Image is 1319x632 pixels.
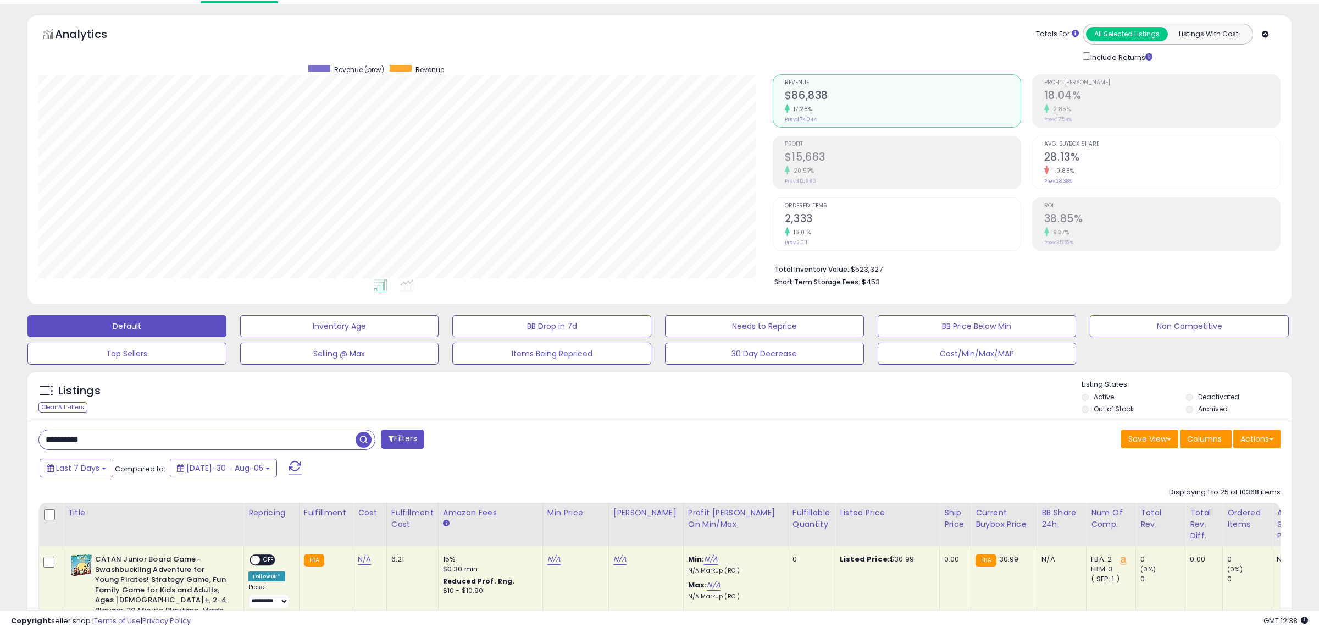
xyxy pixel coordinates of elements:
b: Short Term Storage Fees: [774,277,860,287]
div: $10 - $10.90 [443,586,534,596]
span: Revenue (prev) [334,65,384,74]
small: Prev: 28.38% [1044,178,1072,184]
div: Displaying 1 to 25 of 10368 items [1169,487,1281,498]
div: Clear All Filters [38,402,87,413]
label: Deactivated [1198,392,1239,402]
div: Totals For [1036,29,1079,40]
small: (0%) [1140,565,1156,574]
small: Prev: 17.54% [1044,116,1072,123]
div: Fulfillable Quantity [792,507,830,530]
h2: 2,333 [785,212,1021,227]
button: Columns [1180,430,1232,448]
button: Save View [1121,430,1178,448]
p: N/A Markup (ROI) [688,593,779,601]
a: N/A [613,554,627,565]
div: Ship Price [944,507,966,530]
small: Prev: 2,011 [785,239,807,246]
button: Default [27,315,226,337]
button: BB Price Below Min [878,315,1077,337]
div: 15% [443,554,534,564]
span: Profit [PERSON_NAME] [1044,80,1280,86]
label: Active [1094,392,1114,402]
h5: Listings [58,383,101,399]
div: Listed Price [840,507,935,519]
a: N/A [358,554,371,565]
span: 30.99 [999,554,1019,564]
div: FBA: 2 [1091,554,1127,564]
h2: $15,663 [785,151,1021,166]
span: Ordered Items [785,203,1021,209]
a: Privacy Policy [142,615,191,626]
div: Amazon Fees [443,507,538,519]
p: Listing States: [1082,380,1292,390]
span: OFF [260,556,278,565]
span: Compared to: [115,464,165,474]
button: Inventory Age [240,315,439,337]
button: Non Competitive [1090,315,1289,337]
button: Listings With Cost [1167,27,1249,41]
span: Last 7 Days [56,463,99,474]
span: Revenue [785,80,1021,86]
b: Max: [688,580,707,590]
strong: Copyright [11,615,51,626]
th: The percentage added to the cost of goods (COGS) that forms the calculator for Min & Max prices. [683,503,788,546]
div: Total Rev. Diff. [1190,507,1218,542]
small: 2.85% [1049,105,1071,113]
button: Items Being Repriced [452,343,651,365]
div: BB Share 24h. [1041,507,1082,530]
div: Fulfillment Cost [391,507,434,530]
b: Listed Price: [840,554,890,564]
div: Avg Selling Price [1277,507,1317,542]
div: Profit [PERSON_NAME] on Min/Max [688,507,783,530]
small: 16.01% [790,228,811,237]
button: Selling @ Max [240,343,439,365]
button: Filters [381,430,424,449]
div: Fulfillment [304,507,348,519]
div: Preset: [248,584,291,608]
div: 6.21 [391,554,430,564]
h5: Analytics [55,26,129,45]
div: Repricing [248,507,295,519]
h2: 18.04% [1044,89,1280,104]
label: Out of Stock [1094,404,1134,414]
div: Ordered Items [1227,507,1267,530]
div: FBM: 3 [1091,564,1127,574]
button: BB Drop in 7d [452,315,651,337]
div: N/A [1277,554,1313,564]
b: Reduced Prof. Rng. [443,576,515,586]
a: N/A [707,580,720,591]
div: Current Buybox Price [976,507,1032,530]
button: Actions [1233,430,1281,448]
small: 9.37% [1049,228,1069,237]
small: Amazon Fees. [443,519,450,529]
div: Include Returns [1074,50,1165,63]
span: [DATE]-30 - Aug-05 [186,463,263,474]
span: Revenue [415,65,444,74]
span: Avg. Buybox Share [1044,141,1280,147]
small: Prev: 35.52% [1044,239,1073,246]
span: 2025-08-14 12:38 GMT [1263,615,1308,626]
button: 30 Day Decrease [665,343,864,365]
label: Archived [1198,404,1228,414]
a: Terms of Use [94,615,141,626]
a: N/A [547,554,561,565]
span: Profit [785,141,1021,147]
small: Prev: $74,044 [785,116,817,123]
button: Top Sellers [27,343,226,365]
div: $0.30 min [443,564,534,574]
div: N/A [1041,554,1078,564]
small: 17.28% [790,105,812,113]
div: 0 [792,554,827,564]
h2: 38.85% [1044,212,1280,227]
div: Num of Comp. [1091,507,1131,530]
div: Follow BB * [248,571,285,581]
div: ( SFP: 1 ) [1091,574,1127,584]
div: Min Price [547,507,604,519]
button: Cost/Min/Max/MAP [878,343,1077,365]
h2: $86,838 [785,89,1021,104]
div: Title [68,507,239,519]
img: 51aYt4NxVqL._SL40_.jpg [70,554,92,576]
small: (0%) [1227,565,1243,574]
h2: 28.13% [1044,151,1280,166]
p: N/A Markup (ROI) [688,567,779,575]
